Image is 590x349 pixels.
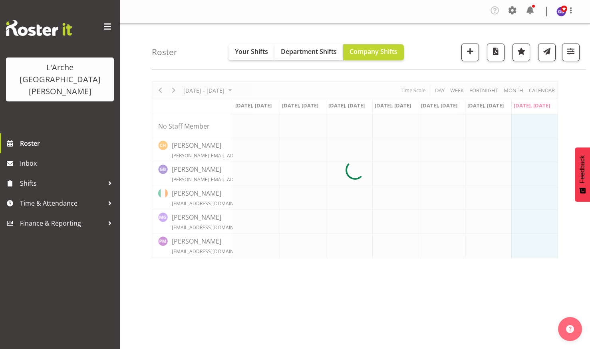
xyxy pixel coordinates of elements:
[513,44,530,61] button: Highlight an important date within the roster.
[20,177,104,189] span: Shifts
[343,44,404,60] button: Company Shifts
[274,44,343,60] button: Department Shifts
[556,7,566,16] img: gillian-bradshaw10168.jpg
[6,20,72,36] img: Rosterit website logo
[575,147,590,202] button: Feedback - Show survey
[152,48,177,57] h4: Roster
[538,44,556,61] button: Send a list of all shifts for the selected filtered period to all rostered employees.
[20,217,104,229] span: Finance & Reporting
[350,47,397,56] span: Company Shifts
[566,325,574,333] img: help-xxl-2.png
[20,197,104,209] span: Time & Attendance
[461,44,479,61] button: Add a new shift
[20,157,116,169] span: Inbox
[562,44,580,61] button: Filter Shifts
[228,44,274,60] button: Your Shifts
[487,44,505,61] button: Download a PDF of the roster according to the set date range.
[20,137,116,149] span: Roster
[14,61,106,97] div: L'Arche [GEOGRAPHIC_DATA][PERSON_NAME]
[281,47,337,56] span: Department Shifts
[235,47,268,56] span: Your Shifts
[579,155,586,183] span: Feedback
